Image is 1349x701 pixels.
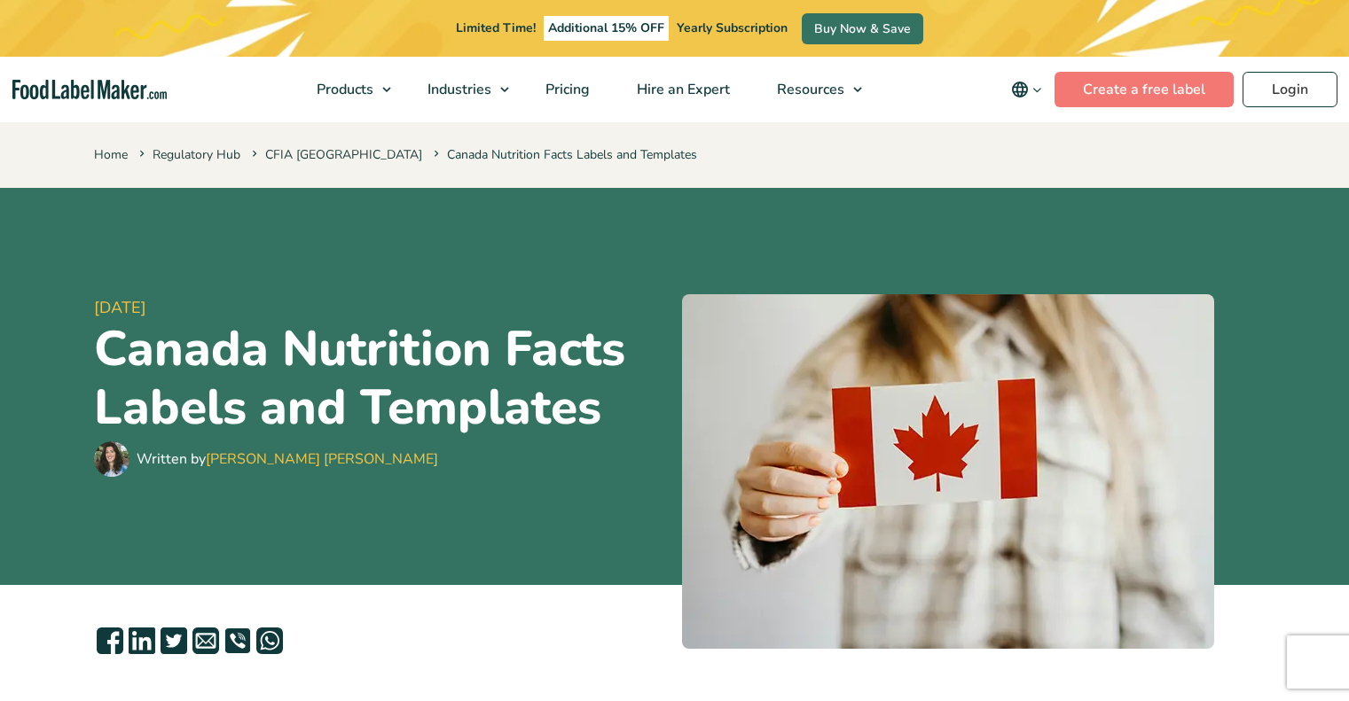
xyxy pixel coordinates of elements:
div: Written by [137,448,438,470]
a: Pricing [522,57,609,122]
span: Resources [772,80,846,99]
span: [DATE] [94,296,668,320]
a: Login [1243,72,1337,107]
span: Hire an Expert [631,80,732,99]
a: Hire an Expert [614,57,749,122]
span: Limited Time! [456,19,536,36]
a: Industries [404,57,518,122]
a: Create a free label [1055,72,1234,107]
a: Resources [754,57,871,122]
span: Additional 15% OFF [544,16,669,41]
a: Home [94,146,128,163]
span: Yearly Subscription [677,19,788,36]
a: Regulatory Hub [153,146,240,163]
span: Canada Nutrition Facts Labels and Templates [430,146,697,163]
span: Industries [422,80,493,99]
img: Maria Abi Hanna - Food Label Maker [94,441,129,477]
a: [PERSON_NAME] [PERSON_NAME] [206,449,438,469]
span: Pricing [540,80,592,99]
span: Products [311,80,375,99]
a: Buy Now & Save [802,13,923,44]
a: CFIA [GEOGRAPHIC_DATA] [265,146,422,163]
a: Products [294,57,400,122]
h1: Canada Nutrition Facts Labels and Templates [94,320,668,437]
